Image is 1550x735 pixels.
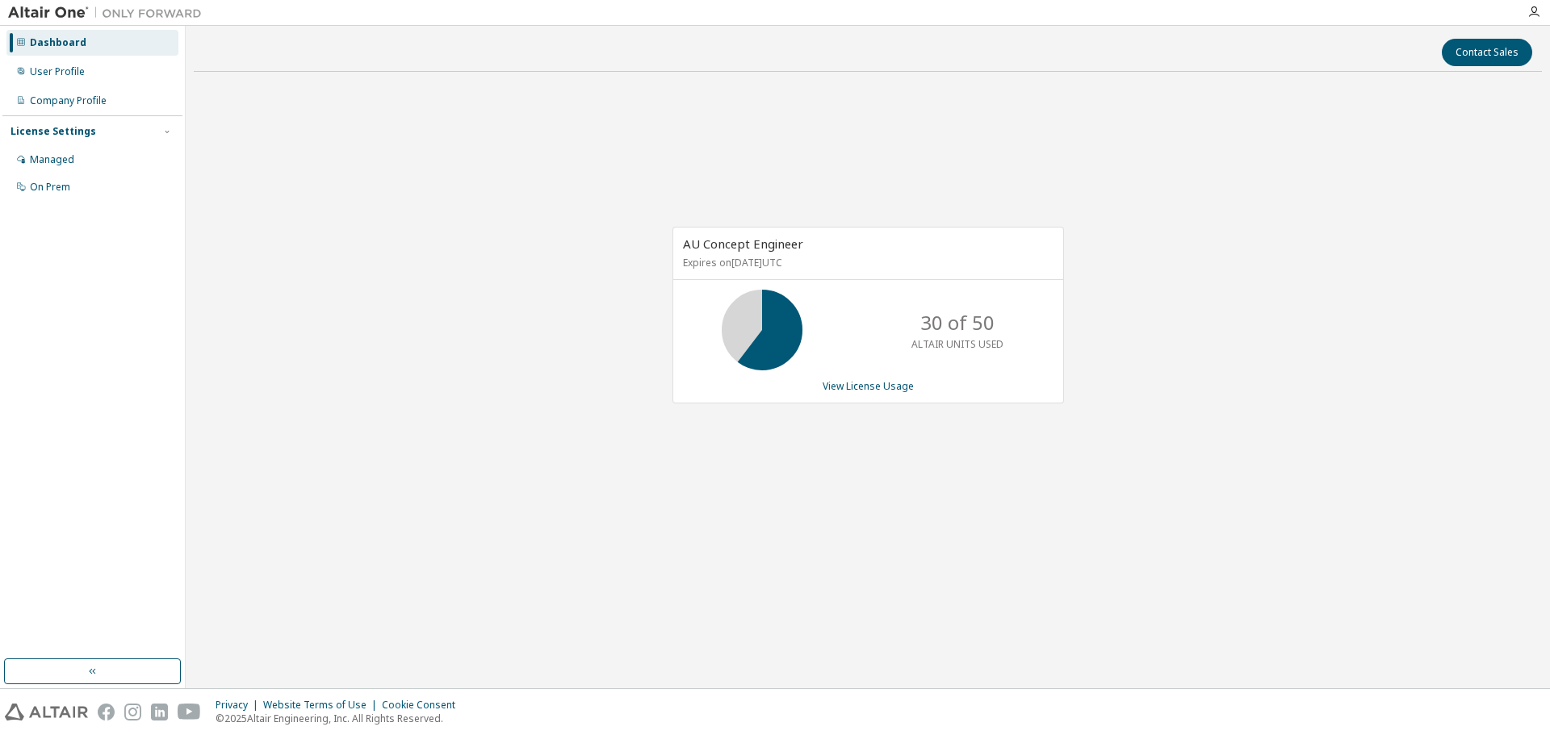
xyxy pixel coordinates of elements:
[10,125,96,138] div: License Settings
[30,94,107,107] div: Company Profile
[98,704,115,720] img: facebook.svg
[30,65,85,78] div: User Profile
[216,712,465,725] p: © 2025 Altair Engineering, Inc. All Rights Reserved.
[920,309,995,336] p: 30 of 50
[30,36,86,49] div: Dashboard
[823,379,914,393] a: View License Usage
[683,256,1049,269] p: Expires on [DATE] UTC
[683,236,803,252] span: AU Concept Engineer
[382,699,465,712] div: Cookie Consent
[178,704,201,720] img: youtube.svg
[5,704,88,720] img: altair_logo.svg
[124,704,141,720] img: instagram.svg
[263,699,382,712] div: Website Terms of Use
[216,699,263,712] div: Privacy
[1442,39,1532,66] button: Contact Sales
[30,181,70,194] div: On Prem
[30,153,74,166] div: Managed
[8,5,210,21] img: Altair One
[911,337,1003,351] p: ALTAIR UNITS USED
[151,704,168,720] img: linkedin.svg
